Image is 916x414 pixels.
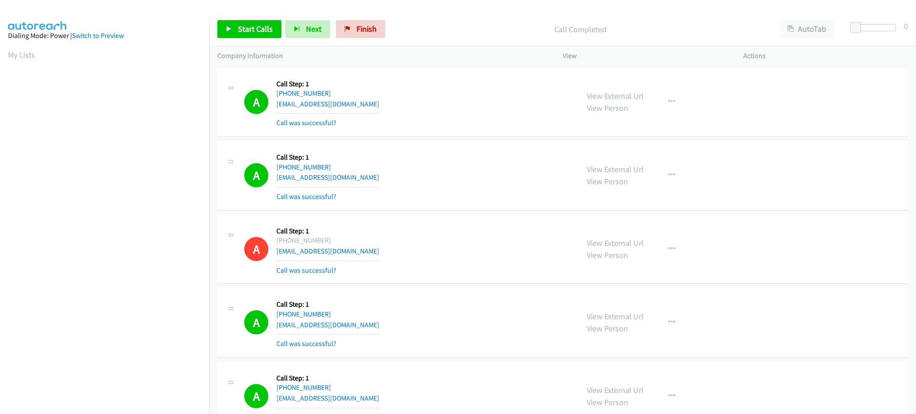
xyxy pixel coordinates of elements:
span: Finish [356,24,377,34]
a: [EMAIL_ADDRESS][DOMAIN_NAME] [276,394,379,402]
a: My Lists [8,50,35,60]
h5: Call Step: 1 [276,300,379,309]
h1: A [244,310,268,334]
a: Call was successful? [276,118,336,127]
p: Company Information [217,51,547,61]
a: View External Url [587,164,644,174]
a: [EMAIL_ADDRESS][DOMAIN_NAME] [276,321,379,329]
h5: Call Step: 1 [276,80,379,89]
div: Dialing Mode: Power | [8,30,201,41]
a: [PHONE_NUMBER] [276,89,331,97]
p: View [563,51,727,61]
p: Actions [743,51,908,61]
a: [EMAIL_ADDRESS][DOMAIN_NAME] [276,247,379,255]
a: View External Url [587,311,644,321]
span: Start Calls [238,24,273,34]
a: View Person [587,250,628,260]
button: Next [285,20,330,38]
h1: A [244,237,268,261]
a: [EMAIL_ADDRESS][DOMAIN_NAME] [276,100,379,108]
h5: Call Step: 1 [276,153,379,162]
a: Call was successful? [276,192,336,201]
h5: Call Step: 1 [276,227,379,236]
iframe: Resource Center [891,171,916,242]
h1: A [244,384,268,408]
a: [EMAIL_ADDRESS][DOMAIN_NAME] [276,173,379,182]
a: Call was successful? [276,339,336,348]
h5: Call Step: 1 [276,374,379,383]
button: AutoTab [779,20,835,38]
a: [PHONE_NUMBER] [276,310,331,318]
a: View Person [587,176,628,186]
a: View External Url [587,238,644,248]
a: Start Calls [217,20,281,38]
a: View Person [587,323,628,334]
a: View External Url [587,91,644,101]
a: Finish [336,20,385,38]
a: View Person [587,103,628,113]
p: Call Completed [397,23,763,35]
span: Next [306,24,322,34]
a: Call was successful? [276,266,336,275]
div: 0 [904,20,908,32]
h1: A [244,163,268,187]
a: [PHONE_NUMBER] [276,383,331,392]
a: Switch to Preview [72,31,124,40]
h1: A [244,90,268,114]
div: [PHONE_NUMBER] [276,235,379,246]
a: View Person [587,397,628,407]
a: [PHONE_NUMBER] [276,163,331,171]
a: View External Url [587,385,644,395]
div: Delay between calls (in seconds) [855,24,896,31]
